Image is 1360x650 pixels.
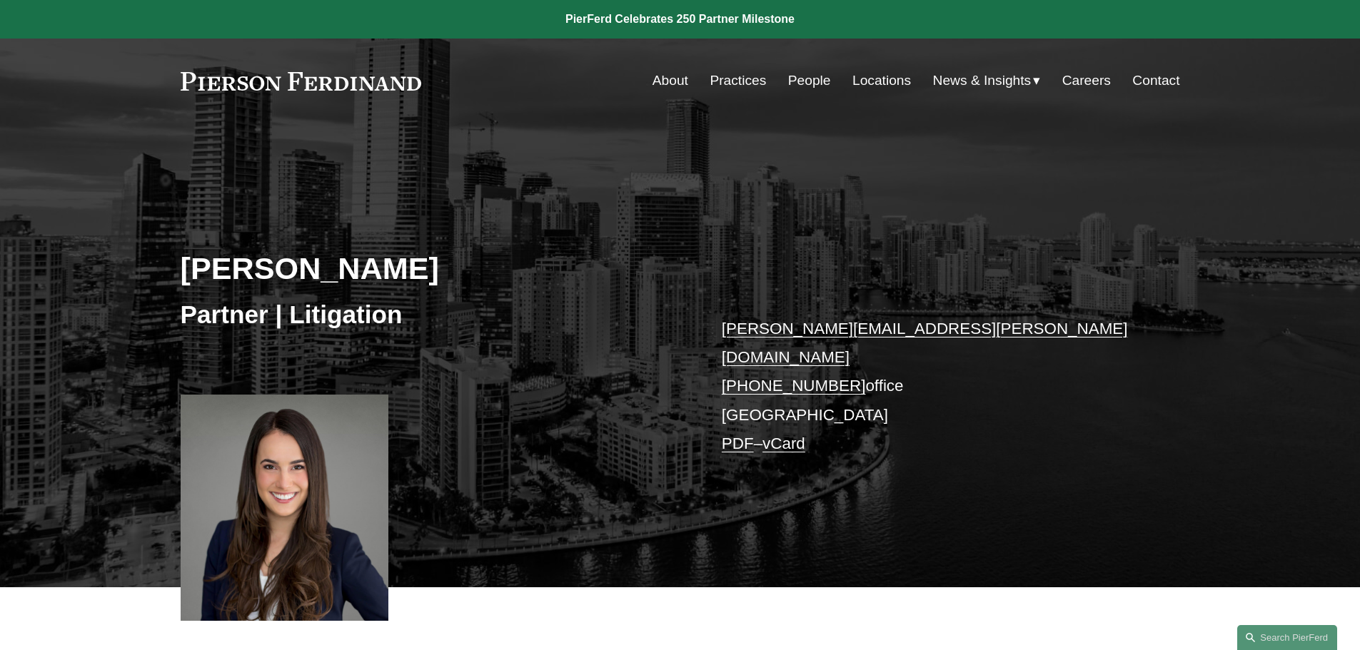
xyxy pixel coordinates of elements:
a: vCard [762,435,805,452]
a: About [653,67,688,94]
a: folder dropdown [933,67,1041,94]
span: News & Insights [933,68,1032,93]
h3: Partner | Litigation [181,299,680,330]
a: Locations [852,67,911,94]
a: PDF [722,435,754,452]
p: office [GEOGRAPHIC_DATA] – [722,315,1138,459]
a: Practices [710,67,766,94]
a: [PERSON_NAME][EMAIL_ADDRESS][PERSON_NAME][DOMAIN_NAME] [722,320,1128,366]
h2: [PERSON_NAME] [181,250,680,287]
a: People [788,67,831,94]
a: Careers [1062,67,1111,94]
a: [PHONE_NUMBER] [722,377,866,395]
a: Search this site [1237,625,1337,650]
a: Contact [1132,67,1179,94]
